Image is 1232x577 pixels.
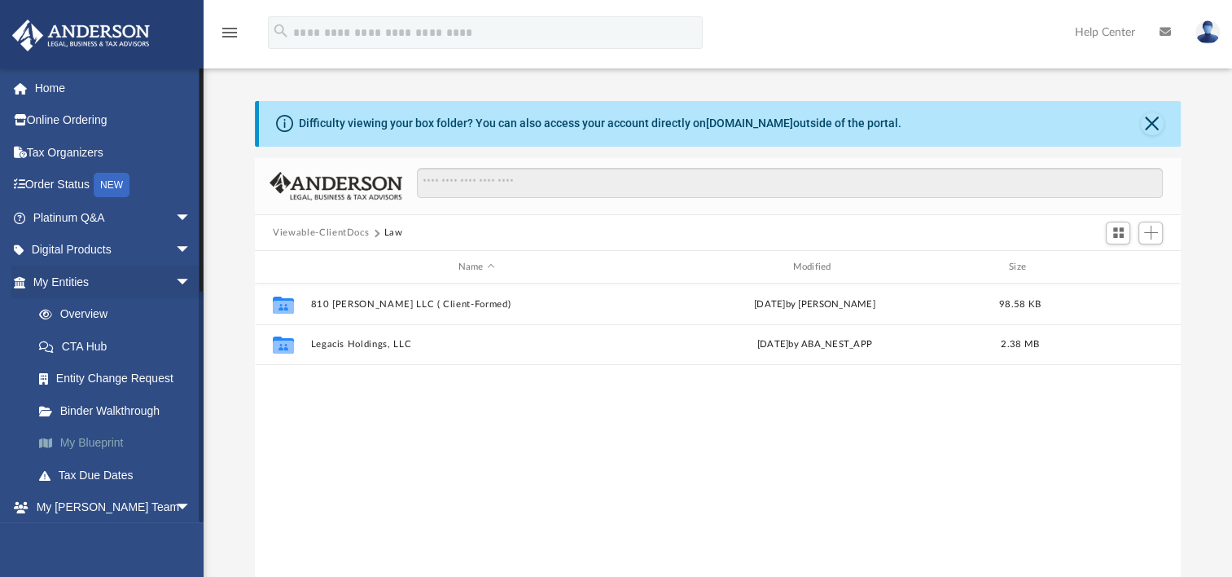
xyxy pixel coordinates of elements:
[23,459,216,491] a: Tax Due Dates
[220,23,239,42] i: menu
[273,226,369,240] button: Viewable-ClientDocs
[11,169,216,202] a: Order StatusNEW
[23,298,216,331] a: Overview
[11,201,216,234] a: Platinum Q&Aarrow_drop_down
[649,337,980,352] div: [DATE] by ABA_NEST_APP
[649,297,980,312] div: [DATE] by [PERSON_NAME]
[175,266,208,299] span: arrow_drop_down
[175,234,208,267] span: arrow_drop_down
[23,330,216,363] a: CTA Hub
[1106,222,1130,244] button: Switch to Grid View
[384,226,403,240] button: Law
[1001,340,1039,349] span: 2.38 MB
[7,20,155,51] img: Anderson Advisors Platinum Portal
[11,234,216,266] a: Digital Productsarrow_drop_down
[23,363,216,395] a: Entity Change Request
[23,394,216,427] a: Binder Walkthrough
[94,173,129,197] div: NEW
[706,117,793,130] a: [DOMAIN_NAME]
[11,491,208,524] a: My [PERSON_NAME] Teamarrow_drop_down
[272,22,290,40] i: search
[988,260,1053,275] div: Size
[310,260,642,275] div: Name
[11,104,216,137] a: Online Ordering
[175,491,208,525] span: arrow_drop_down
[999,300,1041,309] span: 98.58 KB
[311,339,642,350] button: Legacis Holdings, LLC
[11,266,216,298] a: My Entitiesarrow_drop_down
[175,201,208,235] span: arrow_drop_down
[11,72,216,104] a: Home
[1059,260,1173,275] div: id
[11,136,216,169] a: Tax Organizers
[1141,112,1164,135] button: Close
[649,260,980,275] div: Modified
[220,31,239,42] a: menu
[1138,222,1163,244] button: Add
[23,427,216,460] a: My Blueprint
[262,260,303,275] div: id
[311,299,642,310] button: 810 [PERSON_NAME] LLC ( Client-Formed)
[299,115,901,132] div: Difficulty viewing your box folder? You can also access your account directly on outside of the p...
[417,168,1163,199] input: Search files and folders
[1195,20,1220,44] img: User Pic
